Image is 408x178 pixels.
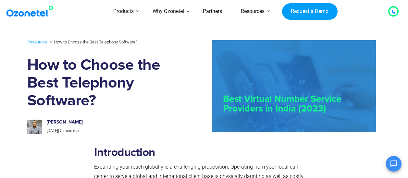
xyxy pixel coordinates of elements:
[386,156,402,172] button: Open chat
[47,120,168,125] h6: [PERSON_NAME]
[60,128,62,133] span: 5
[48,38,137,46] li: How to Choose the Best Telephony Software?
[47,128,58,133] span: [DATE]
[27,56,175,110] h1: How to Choose the Best Telephony Software?
[282,3,338,20] a: Request a Demo
[47,127,168,135] p: |
[94,147,155,158] strong: Introduction
[27,38,47,46] a: Resources
[27,120,42,134] img: prashanth-kancherla_avatar-200x200.jpeg
[63,128,80,133] span: mins read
